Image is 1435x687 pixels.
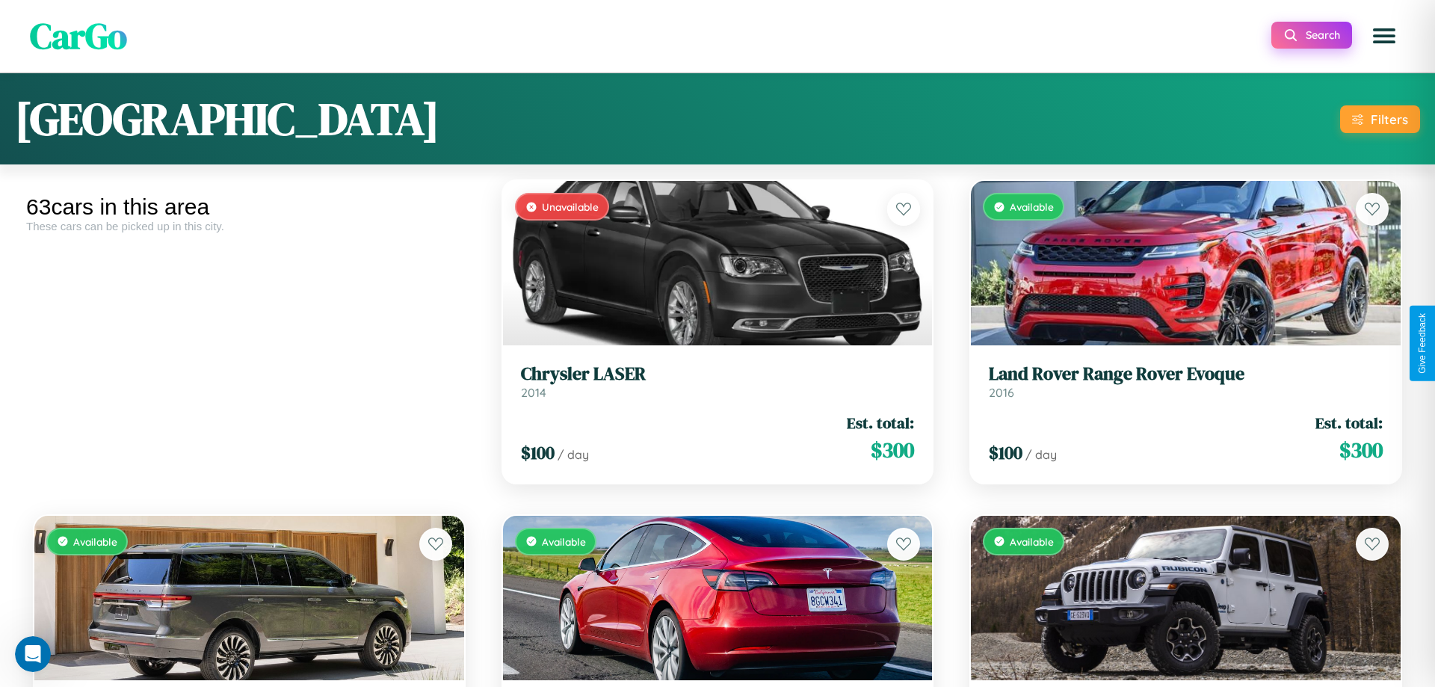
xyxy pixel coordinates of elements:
h3: Chrysler LASER [521,363,915,385]
span: Unavailable [542,200,599,213]
button: Open menu [1363,15,1405,57]
span: Search [1306,28,1340,42]
button: Search [1271,22,1352,49]
button: Filters [1340,105,1420,133]
div: 63 cars in this area [26,194,472,220]
span: / day [558,447,589,462]
span: CarGo [30,11,127,61]
h1: [GEOGRAPHIC_DATA] [15,88,439,150]
a: Land Rover Range Rover Evoque2016 [989,363,1383,400]
span: 2014 [521,385,546,400]
span: / day [1025,447,1057,462]
span: $ 100 [521,440,555,465]
div: These cars can be picked up in this city. [26,220,472,232]
span: $ 300 [1339,435,1383,465]
span: Est. total: [847,412,914,434]
span: Available [542,535,586,548]
span: Est. total: [1315,412,1383,434]
a: Chrysler LASER2014 [521,363,915,400]
iframe: Intercom live chat [15,636,51,672]
div: Filters [1371,111,1408,127]
h3: Land Rover Range Rover Evoque [989,363,1383,385]
span: Available [1010,535,1054,548]
span: Available [73,535,117,548]
span: 2016 [989,385,1014,400]
span: $ 300 [871,435,914,465]
span: $ 100 [989,440,1022,465]
span: Available [1010,200,1054,213]
div: Give Feedback [1417,313,1428,374]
